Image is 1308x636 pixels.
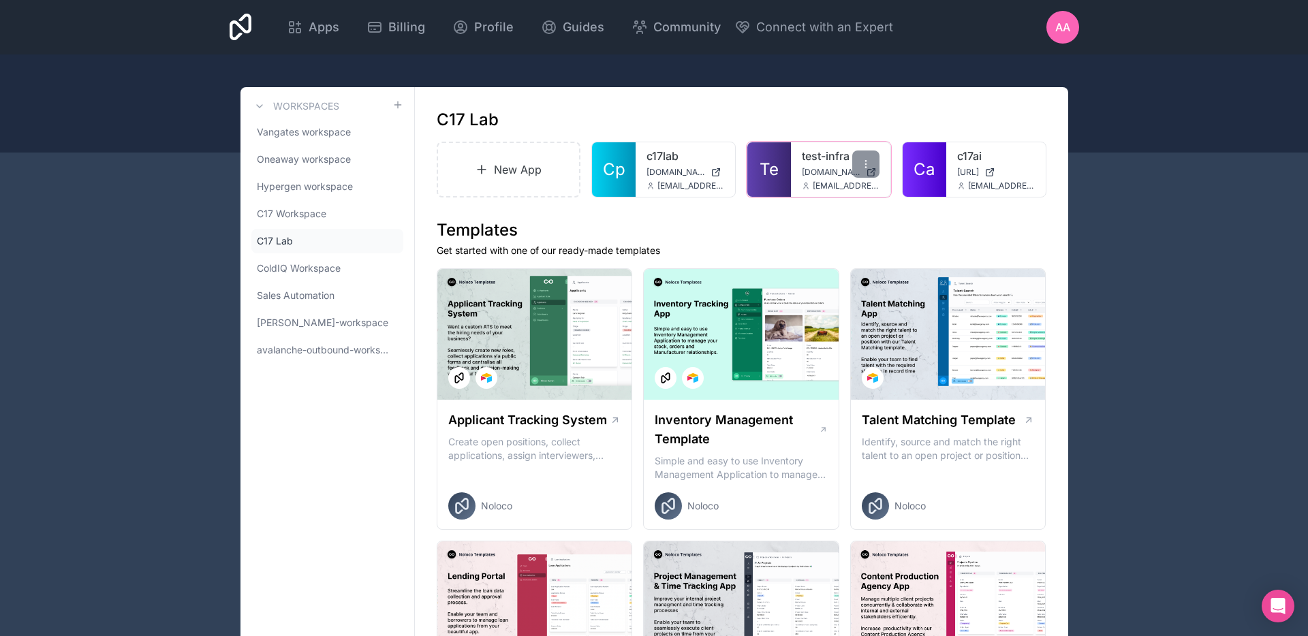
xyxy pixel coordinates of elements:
span: ColdIQ Workspace [257,261,341,275]
span: C17 Workspace [257,207,326,221]
a: [PERSON_NAME]-workspace [251,311,403,335]
h1: Inventory Management Template [655,411,818,449]
img: Airtable Logo [481,372,492,383]
button: Connect with an Expert [734,18,893,37]
a: Oneaway workspace [251,147,403,172]
h3: Workspaces [273,99,339,113]
a: Billing [356,12,436,42]
span: [DOMAIN_NAME] [647,167,705,178]
a: Te [747,142,791,197]
span: Noloco [687,499,719,513]
h1: Talent Matching Template [862,411,1016,430]
span: Noloco [481,499,512,513]
span: [EMAIL_ADDRESS] [657,180,724,191]
span: Aa [1055,19,1070,35]
p: Create open positions, collect applications, assign interviewers, centralise candidate feedback a... [448,435,621,462]
span: Sales Automation [257,289,334,302]
span: Hypergen workspace [257,180,353,193]
a: [DOMAIN_NAME] [802,167,879,178]
span: Vangates workspace [257,125,351,139]
span: Guides [563,18,604,37]
h1: C17 Lab [437,109,499,131]
h1: Templates [437,219,1046,241]
span: [EMAIL_ADDRESS][DOMAIN_NAME] [968,180,1035,191]
a: New App [437,142,581,197]
a: Ca [903,142,946,197]
a: avalanche-outbound-workspace [251,338,403,362]
span: [DOMAIN_NAME] [802,167,860,178]
a: Community [621,12,732,42]
a: Sales Automation [251,283,403,308]
img: Airtable Logo [687,372,698,383]
a: test-infra [802,148,879,164]
p: Identify, source and match the right talent to an open project or position with our Talent Matchi... [862,435,1035,462]
span: Apps [309,18,339,37]
span: Profile [474,18,514,37]
span: Oneaway workspace [257,153,351,166]
span: Community [653,18,721,37]
a: [DOMAIN_NAME] [647,167,724,178]
span: Cp [603,159,625,180]
span: C17 Lab [257,234,293,248]
a: Cp [592,142,636,197]
a: Apps [276,12,350,42]
p: Simple and easy to use Inventory Management Application to manage your stock, orders and Manufact... [655,454,828,481]
a: C17 Workspace [251,202,403,226]
a: C17 Lab [251,229,403,253]
span: Te [760,159,779,180]
a: c17ai [957,148,1035,164]
a: Vangates workspace [251,120,403,144]
a: Guides [530,12,615,42]
span: [URL] [957,167,979,178]
span: Billing [388,18,425,37]
div: Open Intercom Messenger [1262,590,1294,622]
a: Workspaces [251,98,339,114]
span: Connect with an Expert [756,18,893,37]
a: [URL] [957,167,1035,178]
a: Hypergen workspace [251,174,403,199]
span: Ca [914,159,935,180]
a: ColdIQ Workspace [251,256,403,281]
img: Airtable Logo [867,372,878,383]
span: Noloco [894,499,926,513]
span: avalanche-outbound-workspace [257,343,392,357]
p: Get started with one of our ready-made templates [437,244,1046,257]
span: [PERSON_NAME]-workspace [257,316,388,330]
a: Profile [441,12,525,42]
span: [EMAIL_ADDRESS][DOMAIN_NAME] [813,180,879,191]
a: c17lab [647,148,724,164]
h1: Applicant Tracking System [448,411,607,430]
